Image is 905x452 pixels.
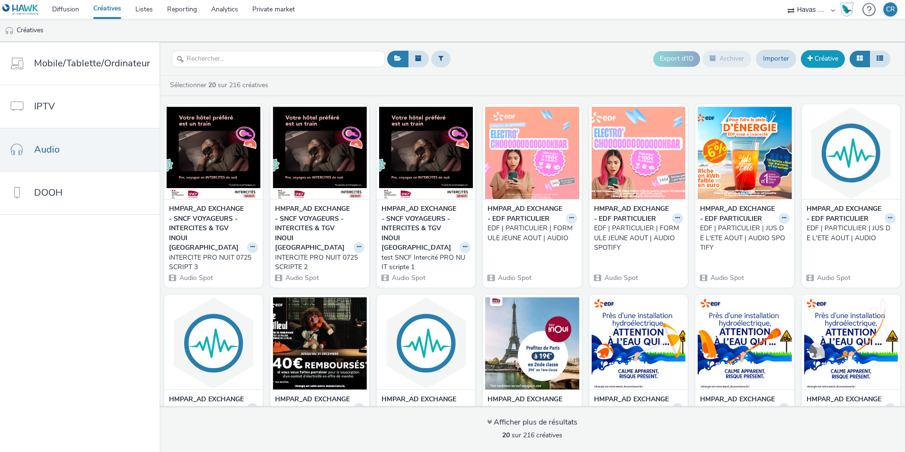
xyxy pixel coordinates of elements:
[870,51,890,67] button: Liste
[502,431,510,440] strong: 20
[592,107,685,199] img: EDF | PARTICULIER | FORMULE JEUNE AOUT | AUDIO SPOTIFY visual
[700,224,789,253] a: EDF | PARTICULIER | JUS DE L'ETE AOUT | AUDIO SPOTIFY
[382,253,470,272] a: test SNCF Intercité PRO NUIT scripte 1
[807,204,882,224] strong: HMPAR_AD EXCHANGE - EDF PARTICULIER
[284,273,319,282] span: Audio Spot
[2,4,39,16] img: undefined Logo
[594,204,670,224] strong: HMPAR_AD EXCHANGE - EDF PARTICULIER
[488,204,563,224] strong: HMPAR_AD EXCHANGE - EDF PARTICULIER
[488,224,573,243] div: EDF | PARTICULIER | FORMULE JEUNE AOUT | AUDIO
[273,107,366,199] img: INTERCITE PRO NUIT 0725 SCRIPTE 2 visual
[273,297,366,389] img: EDF | PARTICULIER | PARRAINAGE AOUT | AUDIO SPOTIFY visual
[167,297,260,389] img: EDF | PARTICULIER | PARRAINAGE AOUT | AUDIO visual
[208,81,216,90] strong: 20
[807,395,882,414] strong: HMPAR_AD EXCHANGE - EDF PARTICULIER
[594,395,670,414] strong: HMPAR_AD EXCHANGE - EDF PARTICULIER
[382,253,467,272] div: test SNCF Intercité PRO NUIT scripte 1
[169,253,258,272] a: iNTERCITE PRO NUIT 0725 SCRIPT 3
[34,143,60,156] span: Audio
[886,2,895,17] div: CR
[379,297,473,389] img: Targetspot_Inoui_Promojuillet visual
[840,2,854,17] img: Hawk Academy
[34,99,55,113] span: IPTV
[804,107,898,199] img: EDF | PARTICULIER | JUS DE L'ETE AOUT | AUDIO visual
[497,273,532,282] span: Audio Spot
[487,417,577,428] div: Afficher plus de résultats
[34,186,62,199] span: DOOH
[382,395,457,424] strong: HMPAR_AD EXCHANGE - SNCF VOYAGEURS - TGV INOUI
[169,204,245,253] strong: HMPAR_AD EXCHANGE - SNCF VOYAGEURS - INTERCITES & TGV INOUI [GEOGRAPHIC_DATA]
[275,253,360,272] div: INTERCITE PRO NUIT 0725 SCRIPTE 2
[804,297,898,389] img: Mix-Radio-V2-Pecheur-30s visual
[603,273,638,282] span: Audio Spot
[275,253,364,272] a: INTERCITE PRO NUIT 0725 SCRIPTE 2
[653,51,700,66] button: Export d'ID
[756,50,796,68] a: Importer
[700,224,785,253] div: EDF | PARTICULIER | JUS DE L'ETE AOUT | AUDIO SPOTIFY
[700,395,776,414] strong: HMPAR_AD EXCHANGE - EDF PARTICULIER
[178,273,213,282] span: Audio Spot
[502,431,562,440] span: sur 216 créatives
[169,395,245,414] strong: HMPAR_AD EXCHANGE - EDF PARTICULIER
[698,107,791,199] img: EDF | PARTICULIER | JUS DE L'ETE AOUT | AUDIO SPOTIFY visual
[710,273,744,282] span: Audio Spot
[700,204,776,224] strong: HMPAR_AD EXCHANGE - EDF PARTICULIER
[382,204,457,253] strong: HMPAR_AD EXCHANGE - SNCF VOYAGEURS - INTERCITES & TGV INOUI [GEOGRAPHIC_DATA]
[807,224,896,243] a: EDF | PARTICULIER | JUS DE L'ETE AOUT | AUDIO
[816,273,851,282] span: Audio Spot
[34,56,150,70] span: Mobile/Tablette/Ordinateur
[488,395,563,424] strong: HMPAR_AD EXCHANGE - SNCF VOYAGEURS - TGV INOUI
[594,224,683,253] a: EDF | PARTICULIER | FORMULE JEUNE AOUT | AUDIO SPOTIFY
[592,297,685,389] img: Mix-Radio-V2-Touriste-30s visual
[169,81,272,90] a: Sélectionner sur 216 créatives
[167,107,260,199] img: iNTERCITE PRO NUIT 0725 SCRIPT 3 visual
[379,107,473,199] img: test SNCF Intercité PRO NUIT scripte 1 visual
[391,273,426,282] span: Audio Spot
[594,224,679,253] div: EDF | PARTICULIER | FORMULE JEUNE AOUT | AUDIO SPOTIFY
[840,2,858,17] a: Hawk Academy
[807,224,892,243] div: EDF | PARTICULIER | JUS DE L'ETE AOUT | AUDIO
[488,224,577,243] a: EDF | PARTICULIER | FORMULE JEUNE AOUT | AUDIO
[485,107,579,199] img: EDF | PARTICULIER | FORMULE JEUNE AOUT | AUDIO visual
[275,395,351,414] strong: HMPAR_AD EXCHANGE - EDF PARTICULIER
[850,51,870,67] button: Grille
[485,297,579,389] img: Deezer_Inoui_Promojuillet visual
[275,204,351,253] strong: HMPAR_AD EXCHANGE - SNCF VOYAGEURS - INTERCITES & TGV INOUI [GEOGRAPHIC_DATA]
[698,297,791,389] img: Mix-Radio-V2-Sportif-30s visual
[172,51,385,67] input: Rechercher...
[702,51,751,67] button: Archiver
[801,50,845,67] a: Créative
[169,253,254,272] div: iNTERCITE PRO NUIT 0725 SCRIPT 3
[5,26,14,36] img: audio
